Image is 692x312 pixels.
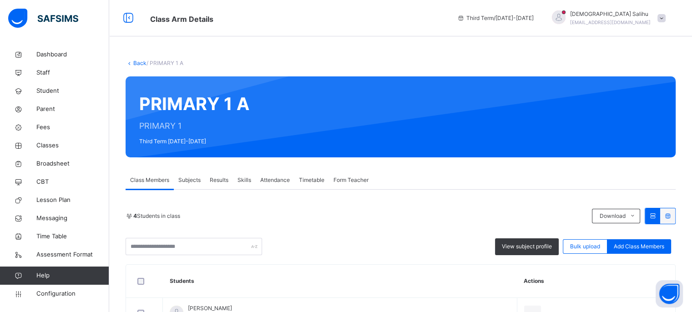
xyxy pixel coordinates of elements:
[133,60,146,66] a: Back
[36,196,109,205] span: Lesson Plan
[570,242,600,251] span: Bulk upload
[163,265,517,298] th: Students
[178,176,201,184] span: Subjects
[36,123,109,132] span: Fees
[237,176,251,184] span: Skills
[36,214,109,223] span: Messaging
[517,265,675,298] th: Actions
[457,14,534,22] span: session/term information
[36,289,109,298] span: Configuration
[36,271,109,280] span: Help
[299,176,324,184] span: Timetable
[570,20,651,25] span: [EMAIL_ADDRESS][DOMAIN_NAME]
[8,9,78,28] img: safsims
[36,105,109,114] span: Parent
[36,159,109,168] span: Broadsheet
[260,176,290,184] span: Attendance
[146,60,183,66] span: / PRIMARY 1 A
[333,176,369,184] span: Form Teacher
[614,242,664,251] span: Add Class Members
[599,212,625,220] span: Download
[36,86,109,96] span: Student
[36,232,109,241] span: Time Table
[570,10,651,18] span: [DEMOGRAPHIC_DATA] Salihu
[543,10,670,26] div: MuhammadSalihu
[36,177,109,186] span: CBT
[130,176,169,184] span: Class Members
[36,68,109,77] span: Staff
[36,50,109,59] span: Dashboard
[150,15,213,24] span: Class Arm Details
[36,141,109,150] span: Classes
[502,242,552,251] span: View subject profile
[656,280,683,307] button: Open asap
[210,176,228,184] span: Results
[133,212,180,220] span: Students in class
[133,212,137,219] b: 4
[36,250,109,259] span: Assessment Format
